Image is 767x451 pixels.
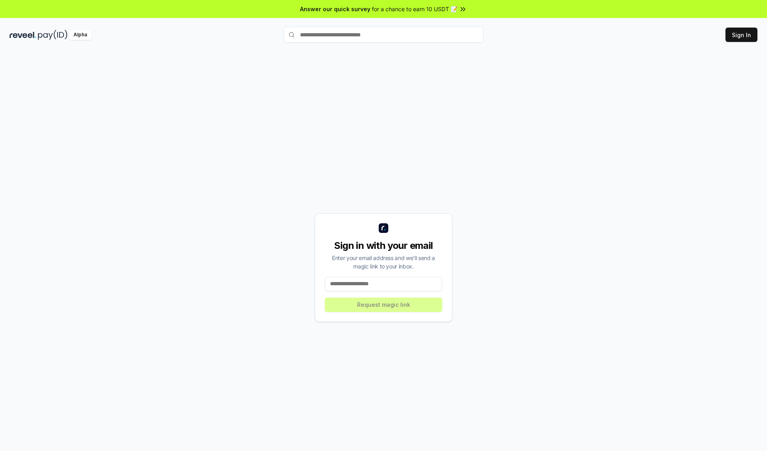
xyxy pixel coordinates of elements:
span: Answer our quick survey [300,5,370,13]
img: logo_small [379,223,388,233]
span: for a chance to earn 10 USDT 📝 [372,5,457,13]
img: pay_id [38,30,68,40]
div: Sign in with your email [325,239,442,252]
div: Alpha [69,30,91,40]
div: Enter your email address and we’ll send a magic link to your inbox. [325,254,442,270]
img: reveel_dark [10,30,36,40]
button: Sign In [725,28,757,42]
